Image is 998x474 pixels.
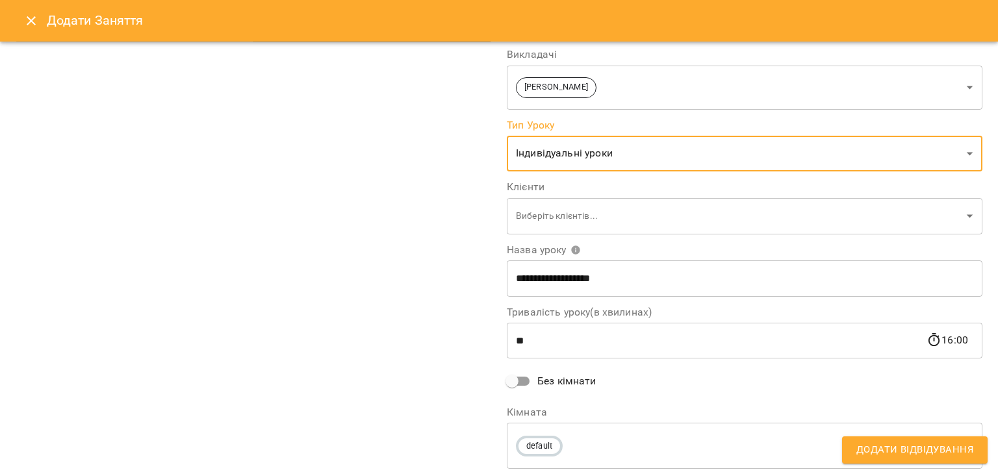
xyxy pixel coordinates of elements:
[507,120,982,131] label: Тип Уроку
[507,49,982,60] label: Викладачі
[517,81,596,94] span: [PERSON_NAME]
[507,407,982,418] label: Кімната
[856,442,973,458] span: Додати Відвідування
[507,136,982,172] div: Індивідуальні уроки
[507,197,982,234] div: Виберіть клієнтів...
[507,65,982,110] div: [PERSON_NAME]
[842,436,988,464] button: Додати Відвідування
[507,423,982,469] div: default
[537,373,596,389] span: Без кімнати
[47,10,982,31] h6: Додати Заняття
[507,307,982,318] label: Тривалість уроку(в хвилинах)
[516,210,962,223] p: Виберіть клієнтів...
[507,245,581,255] span: Назва уроку
[570,245,581,255] svg: Вкажіть назву уроку або виберіть клієнтів
[16,5,47,36] button: Close
[507,182,982,192] label: Клієнти
[518,440,560,453] span: default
